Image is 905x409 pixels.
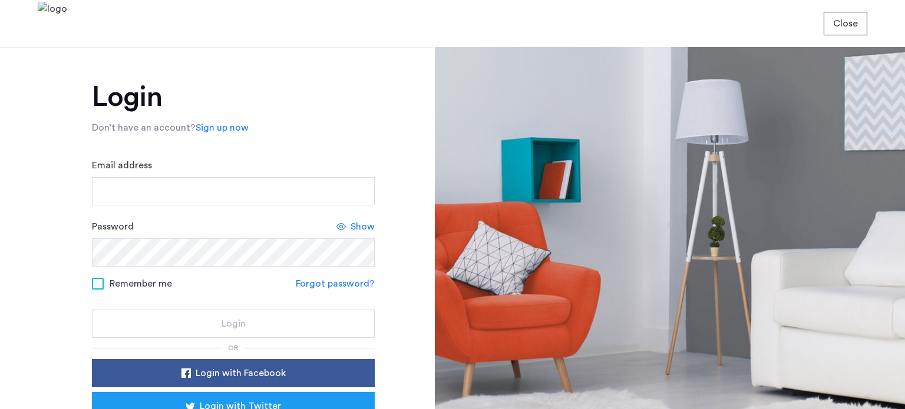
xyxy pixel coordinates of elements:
a: Sign up now [196,121,249,135]
button: button [92,359,375,387]
span: Close [833,16,858,31]
a: Forgot password? [296,277,375,291]
span: Login [222,317,246,331]
label: Password [92,220,134,234]
span: Remember me [110,277,172,291]
span: Show [351,220,375,234]
button: button [92,310,375,338]
span: Login with Facebook [196,366,286,380]
h1: Login [92,83,375,111]
img: logo [38,2,67,46]
label: Email address [92,158,152,172]
span: Don’t have an account? [92,123,196,132]
button: button [824,12,867,35]
span: or [228,344,239,351]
